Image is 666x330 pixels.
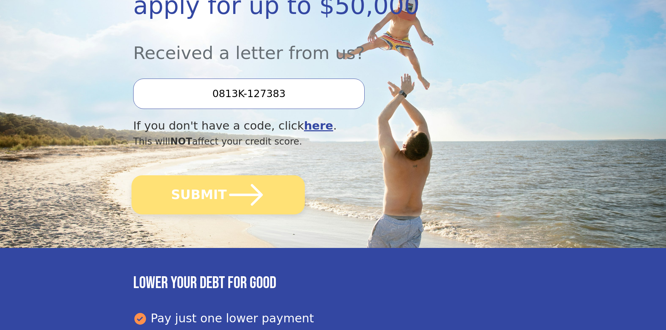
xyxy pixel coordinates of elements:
div: Pay just one lower payment [133,310,533,327]
a: here [304,119,333,132]
button: SUBMIT [131,175,305,214]
input: Enter your Offer Code: [133,79,365,109]
h3: Lower your debt for good [133,273,533,293]
div: Received a letter from us? [133,24,473,66]
div: This will affect your credit score. [133,134,473,148]
span: NOT [170,136,192,147]
div: If you don't have a code, click . [133,117,473,134]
